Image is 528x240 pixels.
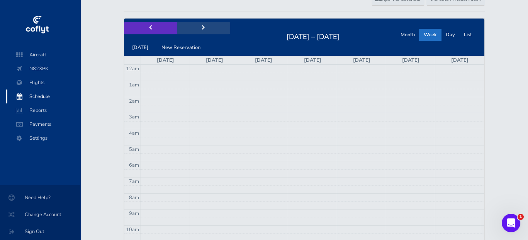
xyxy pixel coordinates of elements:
[255,57,272,64] a: [DATE]
[14,131,73,145] span: Settings
[396,29,419,41] button: Month
[24,14,50,37] img: coflyt logo
[126,226,139,233] span: 10am
[129,210,139,217] span: 9am
[129,130,139,137] span: 4am
[9,208,71,221] span: Change Account
[129,162,139,169] span: 6am
[129,81,139,88] span: 1am
[9,191,71,205] span: Need Help?
[129,113,139,120] span: 3am
[402,57,419,64] a: [DATE]
[304,57,321,64] a: [DATE]
[502,214,520,232] iframe: Intercom live chat
[127,42,153,54] button: [DATE]
[157,57,174,64] a: [DATE]
[9,225,71,238] span: Sign Out
[518,214,524,220] span: 1
[126,65,139,72] span: 12am
[14,76,73,90] span: Flights
[129,178,139,185] span: 7am
[124,22,177,34] button: prev
[157,42,205,54] button: New Reservation
[353,57,370,64] a: [DATE]
[177,22,230,34] button: next
[129,146,139,153] span: 5am
[419,29,441,41] button: Week
[129,194,139,201] span: 8am
[14,117,73,131] span: Payments
[14,90,73,103] span: Schedule
[14,62,73,76] span: N823PK
[459,29,477,41] button: List
[129,98,139,105] span: 2am
[14,103,73,117] span: Reports
[206,57,223,64] a: [DATE]
[451,57,469,64] a: [DATE]
[282,30,344,41] h2: [DATE] – [DATE]
[14,48,73,62] span: Aircraft
[441,29,460,41] button: Day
